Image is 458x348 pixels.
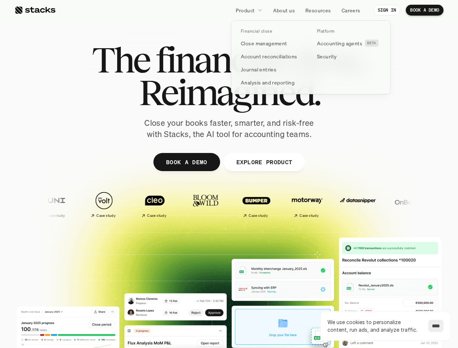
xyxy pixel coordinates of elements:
[241,40,287,47] p: Close management
[410,8,439,13] p: BOOK A DEMO
[241,66,276,73] p: Journal entries
[156,43,281,76] span: financial
[241,29,272,34] p: Financial close
[236,50,309,63] a: Account reconciliations
[317,40,362,47] p: Accounting agents
[59,214,78,218] h2: Case study
[94,188,141,221] a: Case study
[269,4,299,17] a: About us
[86,138,117,143] a: Privacy Policy
[236,7,255,14] p: Product
[241,53,297,60] p: Account reconciliations
[342,7,360,14] p: Careers
[374,5,401,16] a: SIGN IN
[223,153,305,171] a: EXPLORE PRODUCT
[8,214,28,218] h2: Case study
[195,188,243,221] a: Case study
[139,76,319,109] span: Reimagined.
[301,4,335,17] a: Resources
[305,7,331,14] p: Resources
[211,214,231,218] h2: Case study
[139,117,320,140] p: Close your books faster, smarter, and risk-free with Stacks, the AI tool for accounting teams.
[327,318,421,333] p: We use cookies to personalize content, run ads, and analyze traffic.
[92,43,149,76] span: The
[43,188,90,221] a: Case study
[313,50,385,63] a: Security
[236,76,309,89] a: Analysis and reporting
[337,4,365,17] a: Careers
[367,41,376,45] h2: BETA
[166,157,207,167] p: BOOK A DEMO
[406,5,443,16] a: BOOK A DEMO
[110,214,129,218] h2: Case study
[236,157,292,167] p: EXPLORE PRODUCT
[273,7,295,14] p: About us
[378,8,396,13] p: SIGN IN
[236,63,309,76] a: Journal entries
[313,37,385,50] a: Accounting agentsBETA
[317,53,337,60] p: Security
[236,37,309,50] a: Close management
[246,188,293,221] a: Case study
[317,29,335,34] p: Platform
[241,79,294,86] p: Analysis and reporting
[153,153,220,171] a: BOOK A DEMO
[262,214,281,218] h2: Case study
